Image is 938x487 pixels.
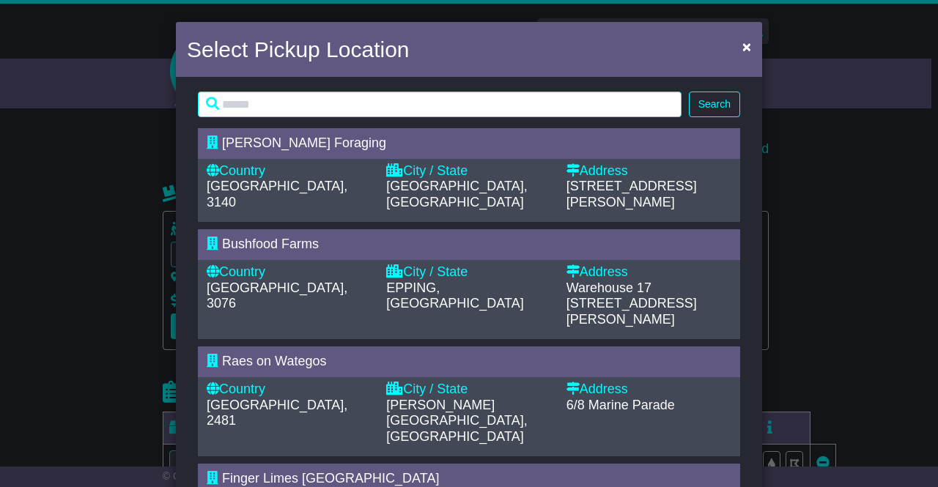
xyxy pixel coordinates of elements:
div: Address [566,264,731,280]
span: Raes on Wategos [222,354,326,368]
span: [GEOGRAPHIC_DATA], 3076 [207,280,347,311]
span: [GEOGRAPHIC_DATA], 2481 [207,398,347,428]
span: [STREET_ADDRESS][PERSON_NAME] [566,296,697,327]
span: EPPING, [GEOGRAPHIC_DATA] [386,280,523,311]
div: City / State [386,264,551,280]
span: Warehouse 17 [566,280,651,295]
span: [GEOGRAPHIC_DATA], 3140 [207,179,347,209]
h4: Select Pickup Location [187,33,410,66]
button: Close [735,31,758,62]
div: City / State [386,163,551,179]
button: Search [689,92,740,117]
span: [PERSON_NAME] Foraging [222,135,386,150]
div: Country [207,163,372,179]
span: Bushfood Farms [222,237,319,251]
div: Address [566,163,731,179]
div: Address [566,382,731,398]
span: × [742,38,751,55]
span: [GEOGRAPHIC_DATA], [GEOGRAPHIC_DATA] [386,179,527,209]
div: Country [207,382,372,398]
span: Finger Limes [GEOGRAPHIC_DATA] [222,471,439,486]
span: [STREET_ADDRESS][PERSON_NAME] [566,179,697,209]
span: [PERSON_NAME][GEOGRAPHIC_DATA], [GEOGRAPHIC_DATA] [386,398,527,444]
div: Country [207,264,372,280]
div: City / State [386,382,551,398]
span: 6/8 Marine Parade [566,398,675,412]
